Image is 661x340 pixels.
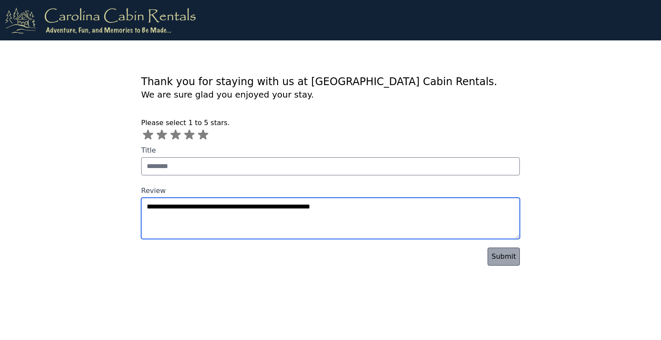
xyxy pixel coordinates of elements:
[141,89,520,107] p: We are sure glad you enjoyed your stay.
[141,198,520,239] textarea: Review
[488,248,520,266] a: Submit
[141,187,166,195] span: Review
[5,7,196,34] img: logo.png
[141,75,520,89] h1: Thank you for staying with us at [GEOGRAPHIC_DATA] Cabin Rentals.
[141,157,520,175] input: Title
[141,146,156,154] span: Title
[141,118,520,128] p: Please select 1 to 5 stars.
